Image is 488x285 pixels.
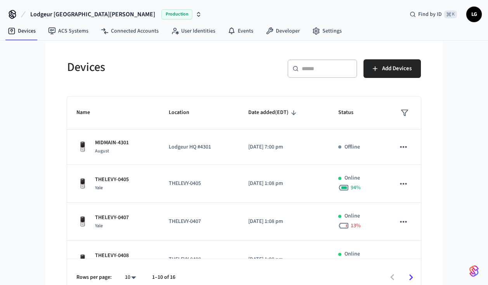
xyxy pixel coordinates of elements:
a: User Identities [165,24,222,38]
a: Developer [260,24,306,38]
p: THELEVY-0407 [95,214,129,222]
span: 13 % [351,222,361,230]
span: Find by ID [418,10,442,18]
p: Offline [344,143,360,151]
p: [DATE] 1:08 pm [248,180,320,188]
button: LG [466,7,482,22]
span: 94 % [351,184,361,192]
span: Yale [95,185,103,191]
span: Name [76,107,100,119]
img: SeamLogoGradient.69752ec5.svg [469,265,479,277]
p: Rows per page: [76,273,112,282]
img: Yale Assure Touchscreen Wifi Smart Lock, Satin Nickel, Front [76,254,89,266]
p: 1–10 of 16 [152,273,175,282]
p: MIDMAIN-4301 [95,139,129,147]
h5: Devices [67,59,239,75]
div: 10 [121,272,140,283]
p: THELEVY-0407 [169,218,229,226]
span: Add Devices [382,64,412,74]
p: THELEVY-0405 [169,180,229,188]
span: ⌘ K [444,10,457,18]
span: Yale [95,223,103,229]
span: Status [338,107,363,119]
p: [DATE] 1:08 pm [248,218,320,226]
span: LG [467,7,481,21]
p: Online [344,250,360,258]
button: Add Devices [363,59,421,78]
p: THELEVY-0408 [169,256,229,264]
span: Location [169,107,199,119]
a: Connected Accounts [95,24,165,38]
span: Date added(EDT) [248,107,299,119]
a: Settings [306,24,348,38]
p: THELEVY-0408 [95,252,129,260]
p: [DATE] 7:00 pm [248,143,320,151]
p: [DATE] 1:08 pm [248,256,320,264]
p: THELEVY-0405 [95,176,129,184]
a: Events [222,24,260,38]
span: Lodgeur [GEOGRAPHIC_DATA][PERSON_NAME] [30,10,155,19]
p: Online [344,174,360,182]
img: Yale Assure Touchscreen Wifi Smart Lock, Satin Nickel, Front [76,141,89,153]
div: Find by ID⌘ K [403,7,463,21]
img: Yale Assure Touchscreen Wifi Smart Lock, Satin Nickel, Front [76,178,89,190]
span: August [95,148,109,154]
p: Online [344,212,360,220]
img: Yale Assure Touchscreen Wifi Smart Lock, Satin Nickel, Front [76,216,89,228]
a: Devices [2,24,42,38]
p: Lodgeur HQ #4301 [169,143,229,151]
span: Production [161,9,192,19]
a: ACS Systems [42,24,95,38]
